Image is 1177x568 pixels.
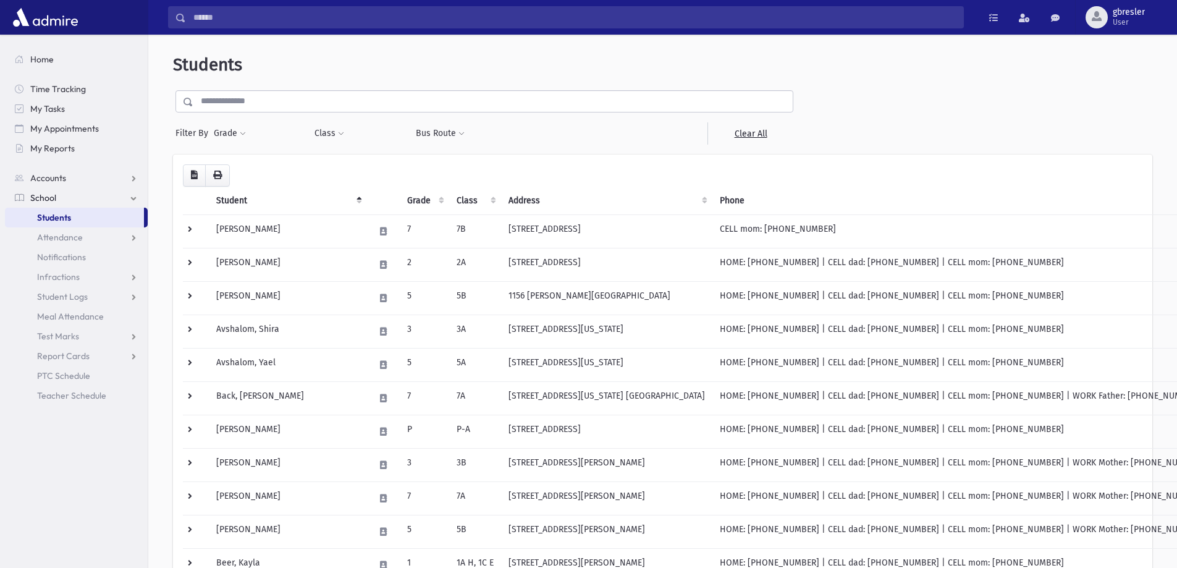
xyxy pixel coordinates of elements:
td: 7B [449,214,501,248]
a: Students [5,208,144,227]
span: Test Marks [37,331,79,342]
td: 5B [449,515,501,548]
td: [STREET_ADDRESS][US_STATE] [501,315,712,348]
button: Print [205,164,230,187]
td: P-A [449,415,501,448]
a: Time Tracking [5,79,148,99]
td: [STREET_ADDRESS] [501,248,712,281]
a: My Appointments [5,119,148,138]
a: Accounts [5,168,148,188]
input: Search [186,6,963,28]
span: Notifications [37,252,86,263]
td: [PERSON_NAME] [209,214,367,248]
td: 7A [449,481,501,515]
th: Student: activate to sort column descending [209,187,367,215]
td: [PERSON_NAME] [209,281,367,315]
img: AdmirePro [10,5,81,30]
span: gbresler [1113,7,1145,17]
a: Meal Attendance [5,307,148,326]
span: My Tasks [30,103,65,114]
a: Test Marks [5,326,148,346]
td: [STREET_ADDRESS] [501,214,712,248]
td: 3 [400,315,449,348]
td: 5 [400,281,449,315]
span: School [30,192,56,203]
a: My Reports [5,138,148,158]
td: 7A [449,381,501,415]
a: Clear All [707,122,793,145]
span: Attendance [37,232,83,243]
span: Infractions [37,271,80,282]
td: Avshalom, Shira [209,315,367,348]
td: [PERSON_NAME] [209,415,367,448]
td: [STREET_ADDRESS][PERSON_NAME] [501,481,712,515]
td: 7 [400,214,449,248]
td: Avshalom, Yael [209,348,367,381]
td: [STREET_ADDRESS][US_STATE] [GEOGRAPHIC_DATA] [501,381,712,415]
td: 2A [449,248,501,281]
td: [PERSON_NAME] [209,481,367,515]
th: Class: activate to sort column ascending [449,187,501,215]
td: 7 [400,381,449,415]
span: Filter By [175,127,213,140]
td: [PERSON_NAME] [209,515,367,548]
td: Back, [PERSON_NAME] [209,381,367,415]
span: Teacher Schedule [37,390,106,401]
span: Meal Attendance [37,311,104,322]
button: CSV [183,164,206,187]
td: 5B [449,281,501,315]
td: 5 [400,348,449,381]
a: Teacher Schedule [5,386,148,405]
td: [PERSON_NAME] [209,248,367,281]
a: PTC Schedule [5,366,148,386]
td: [STREET_ADDRESS][US_STATE] [501,348,712,381]
td: 3 [400,448,449,481]
a: Infractions [5,267,148,287]
td: 2 [400,248,449,281]
span: Student Logs [37,291,88,302]
td: 3B [449,448,501,481]
span: Report Cards [37,350,90,362]
td: P [400,415,449,448]
td: 5 [400,515,449,548]
button: Grade [213,122,247,145]
th: Grade: activate to sort column ascending [400,187,449,215]
a: Notifications [5,247,148,267]
a: Report Cards [5,346,148,366]
a: Home [5,49,148,69]
td: 1156 [PERSON_NAME][GEOGRAPHIC_DATA] [501,281,712,315]
td: [PERSON_NAME] [209,448,367,481]
span: PTC Schedule [37,370,90,381]
th: Address: activate to sort column ascending [501,187,712,215]
span: Accounts [30,172,66,184]
td: [STREET_ADDRESS][PERSON_NAME] [501,515,712,548]
span: Students [173,54,242,75]
span: Home [30,54,54,65]
td: [STREET_ADDRESS] [501,415,712,448]
td: 3A [449,315,501,348]
button: Bus Route [415,122,465,145]
span: My Reports [30,143,75,154]
span: User [1113,17,1145,27]
button: Class [314,122,345,145]
span: Time Tracking [30,83,86,95]
td: 7 [400,481,449,515]
span: Students [37,212,71,223]
a: School [5,188,148,208]
span: My Appointments [30,123,99,134]
td: [STREET_ADDRESS][PERSON_NAME] [501,448,712,481]
a: Student Logs [5,287,148,307]
a: Attendance [5,227,148,247]
td: 5A [449,348,501,381]
a: My Tasks [5,99,148,119]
